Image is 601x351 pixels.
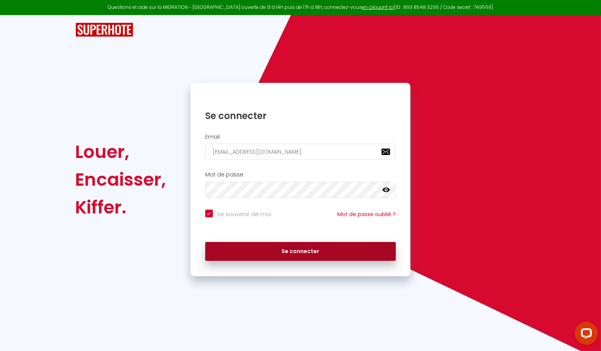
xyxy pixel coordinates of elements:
[205,171,396,178] h2: Mot de passe
[337,210,396,218] a: Mot de passe oublié ?
[75,166,166,193] div: Encaisser,
[205,144,396,160] input: Ton Email
[205,242,396,261] button: Se connecter
[75,138,166,166] div: Louer,
[75,193,166,221] div: Kiffer.
[569,319,601,351] iframe: LiveChat chat widget
[75,23,133,37] img: SuperHote logo
[205,134,396,140] h2: Email
[205,110,396,122] h1: Se connecter
[362,4,394,10] a: en cliquant ici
